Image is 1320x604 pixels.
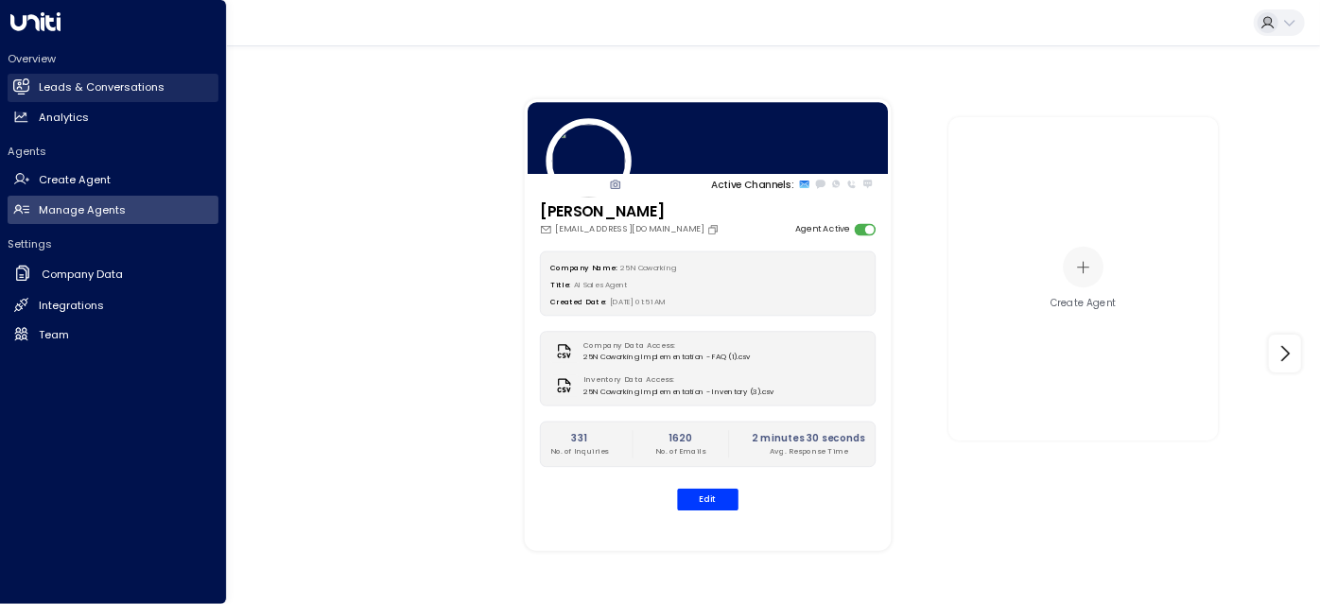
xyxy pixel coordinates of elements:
h2: Company Data [42,267,123,283]
h3: [PERSON_NAME] [540,201,722,223]
h2: Settings [8,236,218,251]
h2: Manage Agents [39,202,126,218]
a: Manage Agents [8,196,218,224]
span: 25N Coworking [620,263,676,272]
a: Integrations [8,291,218,319]
div: Create Agent [1051,297,1117,311]
h2: Overview [8,51,218,66]
span: AI Sales Agent [574,280,628,289]
p: Active Channels: [711,177,793,191]
label: Agent Active [795,223,850,236]
h2: 331 [550,431,608,445]
h2: Agents [8,144,218,159]
a: Create Agent [8,166,218,195]
h2: 2 minutes 30 seconds [753,431,866,445]
h2: Create Agent [39,172,111,188]
span: 25N Coworking Implementation - Inventory (3).csv [583,386,773,397]
h2: Leads & Conversations [39,79,165,95]
label: Company Name: [550,263,617,272]
img: 84_headshot.jpg [547,118,632,203]
a: Leads & Conversations [8,74,218,102]
a: Team [8,320,218,349]
h2: Analytics [39,110,89,126]
button: Edit [677,489,738,510]
h2: Integrations [39,298,104,314]
p: No. of Emails [655,445,704,457]
button: Copy [707,223,722,235]
h2: Team [39,327,69,343]
label: Created Date: [550,297,606,306]
div: [EMAIL_ADDRESS][DOMAIN_NAME] [540,223,722,236]
span: 25N Coworking Implementation - FAQ (1).csv [583,352,750,363]
label: Company Data Access: [583,341,744,353]
label: Inventory Data Access: [583,375,768,387]
p: Avg. Response Time [753,445,866,457]
h2: 1620 [655,431,704,445]
span: [DATE] 01:51 AM [610,297,667,306]
label: Title: [550,280,570,289]
a: Analytics [8,103,218,131]
p: No. of Inquiries [550,445,608,457]
a: Company Data [8,259,218,290]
